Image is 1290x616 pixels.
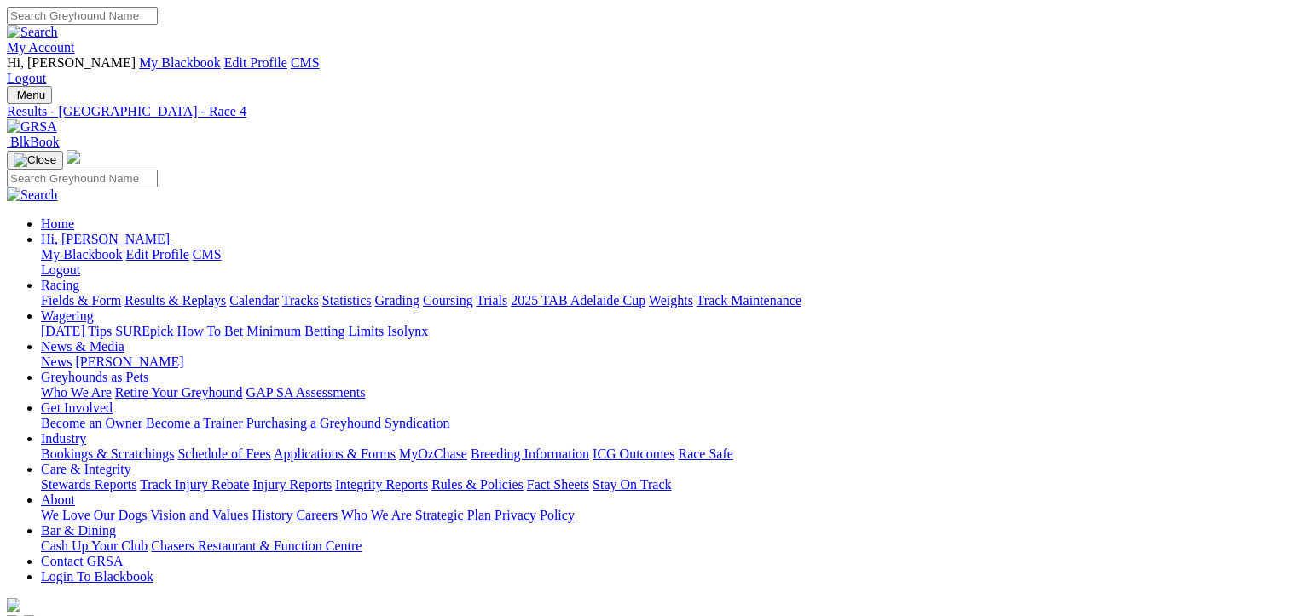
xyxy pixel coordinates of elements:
a: Injury Reports [252,477,332,492]
img: Search [7,25,58,40]
a: My Blackbook [41,247,123,262]
a: Track Maintenance [697,293,801,308]
div: My Account [7,55,1283,86]
a: Isolynx [387,324,428,338]
a: Who We Are [41,385,112,400]
img: logo-grsa-white.png [67,150,80,164]
a: Logout [7,71,46,85]
a: Syndication [385,416,449,430]
a: Privacy Policy [495,508,575,522]
a: GAP SA Assessments [246,385,366,400]
a: Wagering [41,308,94,323]
a: Trials [476,293,507,308]
a: Stewards Reports [41,477,136,492]
a: Weights [649,293,693,308]
span: Hi, [PERSON_NAME] [7,55,136,70]
a: Results - [GEOGRAPHIC_DATA] - Race 4 [7,104,1283,119]
a: Care & Integrity [41,462,131,476]
a: Results & Replays [124,293,226,308]
a: 2025 TAB Adelaide Cup [511,293,645,308]
div: News & Media [41,354,1283,370]
a: Fields & Form [41,293,121,308]
a: Greyhounds as Pets [41,370,148,384]
a: Statistics [322,293,372,308]
a: Minimum Betting Limits [246,324,384,338]
a: ICG Outcomes [593,446,674,461]
img: Search [7,187,58,203]
img: Close [14,153,56,167]
a: Purchasing a Greyhound [246,416,381,430]
a: Become an Owner [41,416,142,430]
div: Greyhounds as Pets [41,385,1283,400]
a: Bar & Dining [41,523,116,538]
a: Grading [375,293,419,308]
a: Retire Your Greyhound [115,385,243,400]
a: Breeding Information [471,446,589,461]
span: BlkBook [10,135,60,149]
a: My Account [7,40,75,55]
a: News & Media [41,339,124,354]
a: Chasers Restaurant & Function Centre [151,538,362,553]
a: CMS [291,55,320,70]
div: Hi, [PERSON_NAME] [41,247,1283,278]
a: Industry [41,431,86,446]
a: About [41,492,75,507]
a: Who We Are [341,508,412,522]
a: Home [41,216,74,231]
a: Stay On Track [593,477,671,492]
a: Rules & Policies [431,477,524,492]
button: Toggle navigation [7,86,52,104]
a: Track Injury Rebate [140,477,249,492]
a: Cash Up Your Club [41,538,148,553]
a: SUREpick [115,324,173,338]
div: Racing [41,293,1283,308]
a: Applications & Forms [274,446,396,461]
a: News [41,354,72,369]
div: About [41,508,1283,523]
a: Edit Profile [224,55,287,70]
div: Get Involved [41,416,1283,431]
a: History [252,508,292,522]
span: Hi, [PERSON_NAME] [41,232,170,246]
a: Hi, [PERSON_NAME] [41,232,173,246]
img: logo-grsa-white.png [7,598,20,612]
a: BlkBook [7,135,60,149]
a: Careers [296,508,338,522]
a: How To Bet [177,324,244,338]
input: Search [7,170,158,187]
button: Toggle navigation [7,151,63,170]
span: Menu [17,89,45,101]
a: Integrity Reports [335,477,428,492]
a: My Blackbook [139,55,221,70]
a: Coursing [423,293,473,308]
a: [DATE] Tips [41,324,112,338]
a: Contact GRSA [41,554,123,568]
a: Edit Profile [126,247,189,262]
a: Race Safe [678,446,732,461]
div: Care & Integrity [41,477,1283,492]
img: GRSA [7,119,57,135]
a: MyOzChase [399,446,467,461]
a: We Love Our Dogs [41,508,147,522]
a: Login To Blackbook [41,569,153,584]
div: Industry [41,446,1283,462]
a: Schedule of Fees [177,446,270,461]
a: Tracks [282,293,319,308]
a: [PERSON_NAME] [75,354,183,369]
a: Calendar [229,293,279,308]
a: Become a Trainer [146,416,243,430]
a: Vision and Values [150,508,248,522]
a: Strategic Plan [415,508,491,522]
a: Fact Sheets [527,477,589,492]
a: Bookings & Scratchings [41,446,174,461]
input: Search [7,7,158,25]
div: Bar & Dining [41,538,1283,554]
a: Racing [41,278,79,292]
div: Wagering [41,324,1283,339]
a: Get Involved [41,400,113,415]
a: CMS [193,247,222,262]
a: Logout [41,262,80,277]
